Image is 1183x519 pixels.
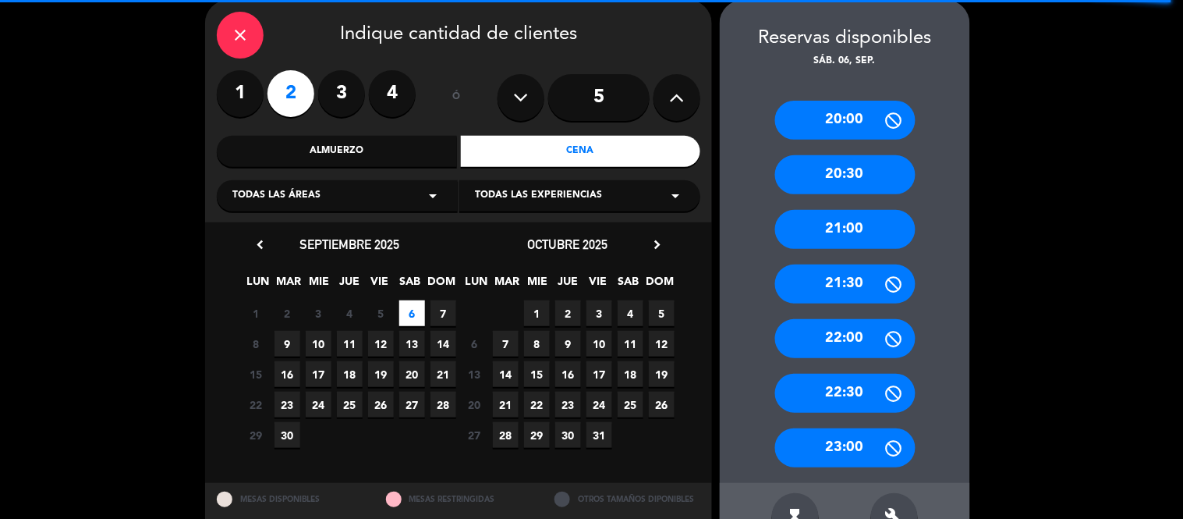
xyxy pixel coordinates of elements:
[337,331,363,357] span: 11
[318,70,365,117] label: 3
[775,210,916,249] div: 21:00
[649,236,665,253] i: chevron_right
[555,272,581,298] span: JUE
[252,236,268,253] i: chevron_left
[649,392,675,418] span: 26
[243,361,269,387] span: 15
[369,70,416,117] label: 4
[430,392,456,418] span: 28
[586,361,612,387] span: 17
[524,361,550,387] span: 15
[217,12,700,59] div: Indique cantidad de clientes
[368,392,394,418] span: 26
[618,331,643,357] span: 11
[616,272,642,298] span: SAB
[555,331,581,357] span: 9
[775,374,916,413] div: 22:30
[299,236,399,252] span: septiembre 2025
[274,392,300,418] span: 23
[555,392,581,418] span: 23
[428,272,454,298] span: DOM
[586,392,612,418] span: 24
[368,331,394,357] span: 12
[205,483,374,517] div: MESAS DISPONIBLES
[586,331,612,357] span: 10
[398,272,423,298] span: SAB
[274,331,300,357] span: 9
[368,361,394,387] span: 19
[367,272,393,298] span: VIE
[586,272,611,298] span: VIE
[586,300,612,326] span: 3
[666,187,685,205] i: arrow_drop_down
[306,331,331,357] span: 10
[646,272,672,298] span: DOM
[246,272,271,298] span: LUN
[462,422,487,448] span: 27
[274,422,300,448] span: 30
[399,300,425,326] span: 6
[399,361,425,387] span: 20
[493,361,519,387] span: 14
[524,422,550,448] span: 29
[555,300,581,326] span: 2
[461,136,701,167] div: Cena
[618,300,643,326] span: 4
[217,70,264,117] label: 1
[775,319,916,358] div: 22:00
[775,155,916,194] div: 20:30
[524,331,550,357] span: 8
[337,392,363,418] span: 25
[618,392,643,418] span: 25
[524,392,550,418] span: 22
[493,422,519,448] span: 28
[462,331,487,357] span: 6
[337,361,363,387] span: 18
[267,70,314,117] label: 2
[649,300,675,326] span: 5
[337,272,363,298] span: JUE
[243,392,269,418] span: 22
[431,70,482,125] div: ó
[524,300,550,326] span: 1
[720,23,970,54] div: Reservas disponibles
[231,26,250,44] i: close
[618,361,643,387] span: 18
[462,361,487,387] span: 13
[243,300,269,326] span: 1
[276,272,302,298] span: MAR
[493,392,519,418] span: 21
[775,101,916,140] div: 20:00
[306,392,331,418] span: 24
[217,136,457,167] div: Almuerzo
[475,188,602,204] span: Todas las experiencias
[399,392,425,418] span: 27
[274,300,300,326] span: 2
[555,361,581,387] span: 16
[337,300,363,326] span: 4
[243,331,269,357] span: 8
[775,265,916,304] div: 21:30
[493,331,519,357] span: 7
[555,422,581,448] span: 30
[306,272,332,298] span: MIE
[649,361,675,387] span: 19
[494,272,520,298] span: MAR
[649,331,675,357] span: 12
[430,331,456,357] span: 14
[543,483,712,517] div: OTROS TAMAÑOS DIPONIBLES
[306,300,331,326] span: 3
[775,428,916,467] div: 23:00
[720,54,970,69] div: sáb. 06, sep.
[430,361,456,387] span: 21
[525,272,551,298] span: MIE
[462,392,487,418] span: 20
[306,361,331,387] span: 17
[464,272,490,298] span: LUN
[374,483,544,517] div: MESAS RESTRINGIDAS
[423,187,442,205] i: arrow_drop_down
[243,422,269,448] span: 29
[368,300,394,326] span: 5
[430,300,456,326] span: 7
[399,331,425,357] span: 13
